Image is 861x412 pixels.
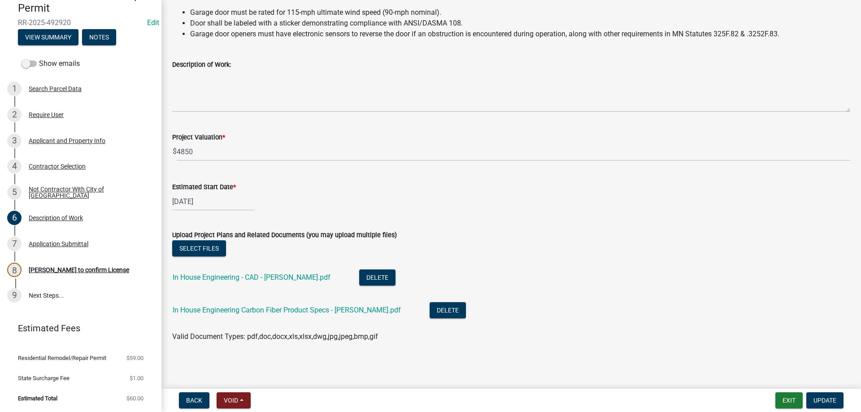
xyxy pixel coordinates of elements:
wm-modal-confirm: Delete Document [430,307,466,315]
span: State Surcharge Fee [18,375,70,381]
a: Edit [147,18,159,27]
div: Contractor Selection [29,163,86,169]
div: Not Contractor With City of [GEOGRAPHIC_DATA] [29,186,147,199]
span: Void [224,397,238,404]
button: View Summary [18,29,78,45]
span: Valid Document Types: pdf,doc,docx,xls,xlsx,dwg,jpg,jpeg,bmp,gif [172,332,378,341]
div: Applicant and Property Info [29,138,105,144]
wm-modal-confirm: Notes [82,34,116,41]
wm-modal-confirm: Summary [18,34,78,41]
label: Show emails [22,58,80,69]
button: Delete [359,269,396,286]
button: Back [179,392,209,408]
span: Update [813,397,836,404]
button: Delete [430,302,466,318]
span: $ [172,143,177,161]
a: In House Engineering Carbon Fiber Product Specs - [PERSON_NAME].pdf [173,306,401,314]
button: Select files [172,240,226,256]
div: 9 [7,288,22,303]
span: Back [186,397,202,404]
span: Estimated Total [18,395,57,401]
label: Description of Work: [172,62,231,68]
div: Require User [29,112,64,118]
div: [PERSON_NAME] to confirm License [29,267,129,273]
wm-modal-confirm: Edit Application Number [147,18,159,27]
a: In House Engineering - CAD - [PERSON_NAME].pdf [173,273,330,282]
span: $60.00 [126,395,143,401]
div: Application Submittal [29,241,88,247]
button: Exit [775,392,803,408]
label: Estimated Start Date [172,184,236,191]
li: Garage door openers must have electronic sensors to reverse the door if an obstruction is encount... [190,29,850,39]
span: $59.00 [126,355,143,361]
button: Update [806,392,844,408]
div: 4 [7,159,22,173]
label: Project Valuation [172,134,225,141]
a: Estimated Fees [7,319,147,337]
div: 2 [7,108,22,122]
button: Void [217,392,251,408]
label: Upload Project Plans and Related Documents (you may upload multiple files) [172,232,397,239]
li: Garage door must be rated for 115-mph ultimate wind speed (90-mph nominal). [190,7,850,18]
span: Residential Remodel/Repair Permit [18,355,106,361]
span: $1.00 [130,375,143,381]
div: 3 [7,134,22,148]
div: 8 [7,263,22,277]
span: RR-2025-492920 [18,18,143,27]
div: 1 [7,82,22,96]
wm-modal-confirm: Delete Document [359,274,396,282]
button: Notes [82,29,116,45]
div: Description of Work [29,215,83,221]
input: mm/dd/yyyy [172,192,254,211]
div: 5 [7,185,22,199]
div: Search Parcel Data [29,86,82,92]
div: 7 [7,237,22,251]
li: Door shall be labeled with a sticker demonstrating compliance with ANSI/DASMA 108. [190,18,850,29]
div: 6 [7,211,22,225]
